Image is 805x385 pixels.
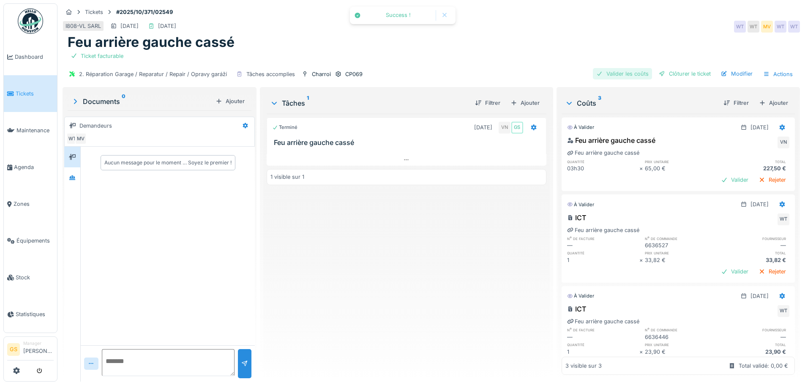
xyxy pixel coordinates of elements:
[717,250,789,256] h6: total
[365,12,431,19] div: Success !
[775,21,786,33] div: WT
[639,164,645,172] div: ×
[272,124,297,131] div: Terminé
[717,348,789,356] div: 23,90 €
[645,348,717,356] div: 23,90 €
[66,133,78,145] div: WT
[65,22,101,30] div: I808-VL SARL
[71,96,212,106] div: Documents
[507,97,543,109] div: Ajouter
[567,236,639,241] h6: n° de facture
[85,8,103,16] div: Tickets
[4,296,57,333] a: Statistiques
[312,70,331,78] div: Charroi
[567,256,639,264] div: 1
[717,327,789,333] h6: fournisseur
[717,241,789,249] div: —
[511,122,523,134] div: GS
[79,70,227,78] div: 2. Réparation Garage / Reparatur / Repair / Opravy garáží
[645,250,717,256] h6: prix unitaire
[472,97,504,109] div: Filtrer
[778,137,789,148] div: VN
[75,133,87,145] div: MV
[16,310,54,318] span: Statistiques
[474,123,492,131] div: [DATE]
[274,139,542,147] h3: Feu arrière gauche cassé
[4,149,57,186] a: Agenda
[645,327,717,333] h6: n° de commande
[23,340,54,358] li: [PERSON_NAME]
[598,98,601,108] sup: 3
[718,68,756,79] div: Modifier
[645,164,717,172] div: 65,00 €
[4,186,57,222] a: Zones
[567,164,639,172] div: 03h30
[16,126,54,134] span: Maintenance
[567,348,639,356] div: 1
[565,362,602,370] div: 3 visible sur 3
[567,201,594,208] div: À valider
[739,362,788,370] div: Total validé: 0,00 €
[761,21,773,33] div: MV
[567,124,594,131] div: À valider
[16,90,54,98] span: Tickets
[499,122,510,134] div: VN
[23,340,54,347] div: Manager
[655,68,714,79] div: Clôturer le ticket
[345,70,363,78] div: CP069
[68,34,235,50] h1: Feu arrière gauche cassé
[15,53,54,61] span: Dashboard
[778,213,789,225] div: WT
[759,68,797,80] div: Actions
[718,266,752,277] div: Valider
[113,8,176,16] strong: #2025/10/371/02549
[778,305,789,317] div: WT
[645,159,717,164] h6: prix unitaire
[79,122,112,130] div: Demandeurs
[307,98,309,108] sup: 1
[717,256,789,264] div: 33,82 €
[14,163,54,171] span: Agenda
[717,342,789,347] h6: total
[565,98,717,108] div: Coûts
[567,241,639,249] div: —
[16,237,54,245] span: Équipements
[158,22,176,30] div: [DATE]
[717,333,789,341] div: —
[104,159,232,167] div: Aucun message pour le moment … Soyez le premier !
[14,200,54,208] span: Zones
[639,256,645,264] div: ×
[756,97,791,109] div: Ajouter
[748,21,759,33] div: WT
[750,292,769,300] div: [DATE]
[4,75,57,112] a: Tickets
[81,52,123,60] div: Ticket facturable
[4,112,57,149] a: Maintenance
[755,266,789,277] div: Rejeter
[645,241,717,249] div: 6636527
[718,174,752,186] div: Valider
[18,8,43,34] img: Badge_color-CXgf-gQk.svg
[567,304,586,314] div: ICT
[717,164,789,172] div: 227,50 €
[593,68,652,79] div: Valider les coûts
[567,333,639,341] div: —
[645,333,717,341] div: 6636446
[639,348,645,356] div: ×
[4,222,57,259] a: Équipements
[720,97,752,109] div: Filtrer
[567,149,639,157] div: Feu arrière gauche cassé
[567,292,594,300] div: À valider
[212,96,248,107] div: Ajouter
[734,21,746,33] div: WT
[717,159,789,164] h6: total
[567,159,639,164] h6: quantité
[4,38,57,75] a: Dashboard
[750,200,769,208] div: [DATE]
[567,317,639,325] div: Feu arrière gauche cassé
[16,273,54,281] span: Stock
[270,98,468,108] div: Tâches
[120,22,139,30] div: [DATE]
[645,342,717,347] h6: prix unitaire
[270,173,304,181] div: 1 visible sur 1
